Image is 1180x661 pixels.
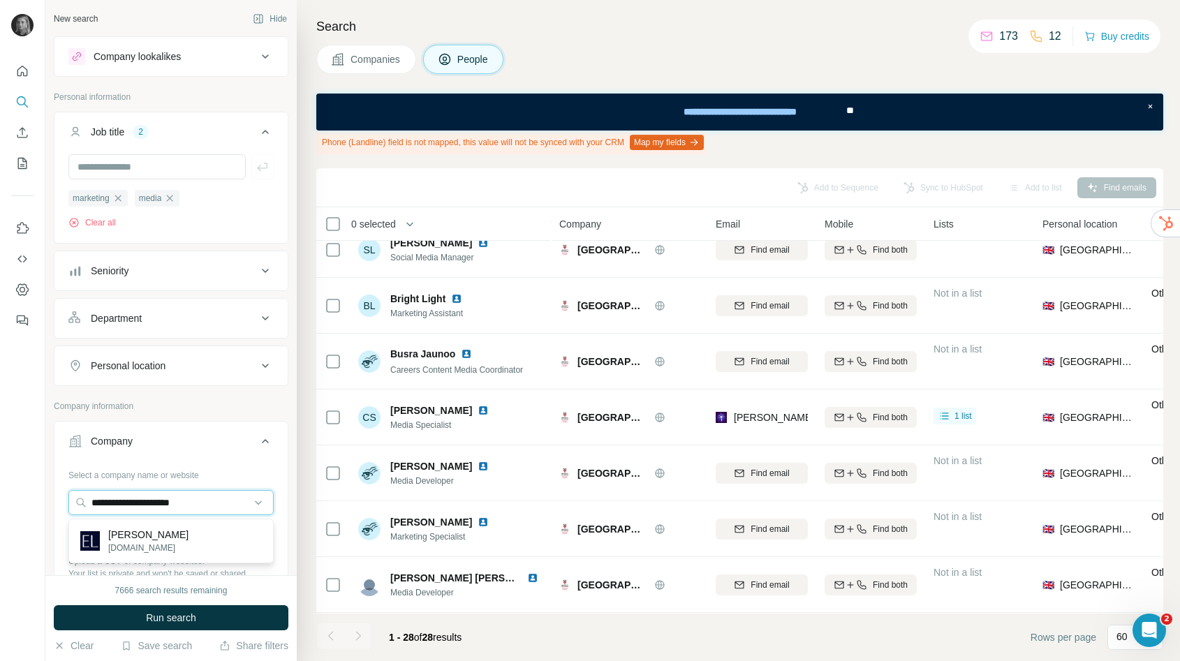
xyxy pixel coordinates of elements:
[559,217,601,231] span: Company
[527,572,538,584] img: LinkedIn logo
[934,511,982,522] span: Not in a list
[316,17,1163,36] h4: Search
[934,217,954,231] span: Lists
[390,586,544,599] span: Media Developer
[1161,614,1172,625] span: 2
[390,307,468,320] span: Marketing Assistant
[1084,27,1149,46] button: Buy credits
[1060,466,1135,480] span: [GEOGRAPHIC_DATA]
[559,523,570,535] img: Logo of University of London
[559,579,570,591] img: Logo of University of London
[577,578,647,592] span: [GEOGRAPHIC_DATA]
[873,523,908,535] span: Find both
[91,125,124,139] div: Job title
[873,299,908,312] span: Find both
[68,567,274,580] p: Your list is private and won't be saved or shared.
[54,13,98,25] div: New search
[414,632,422,643] span: of
[559,244,570,255] img: Logo of University of London
[954,410,972,422] span: 1 list
[1042,410,1054,424] span: 🇬🇧
[358,350,381,373] img: Avatar
[873,411,908,424] span: Find both
[1060,410,1135,424] span: [GEOGRAPHIC_DATA]
[316,131,707,154] div: Phone (Landline) field is not mapped, this value will not be synced with your CRM
[873,244,908,256] span: Find both
[390,365,523,375] span: Careers Content Media Coordinator
[1151,399,1176,410] span: Other
[390,403,472,417] span: [PERSON_NAME]
[825,519,917,540] button: Find both
[1151,288,1176,299] span: Other
[68,216,116,229] button: Clear all
[451,293,462,304] img: LinkedIn logo
[577,466,647,480] span: [GEOGRAPHIC_DATA]
[390,236,472,250] span: [PERSON_NAME]
[559,356,570,367] img: Logo of University of London
[1042,355,1054,369] span: 🇬🇧
[121,639,192,653] button: Save search
[1042,578,1054,592] span: 🇬🇧
[219,639,288,653] button: Share filters
[1042,522,1054,536] span: 🇬🇧
[1151,343,1176,355] span: Other
[1133,614,1166,647] iframe: Intercom live chat
[1042,217,1117,231] span: Personal location
[358,518,381,540] img: Avatar
[108,542,189,554] p: [DOMAIN_NAME]
[80,531,100,551] img: Estée Lauder
[577,355,647,369] span: [GEOGRAPHIC_DATA]
[11,89,34,114] button: Search
[11,120,34,145] button: Enrich CSV
[873,579,908,591] span: Find both
[751,467,789,480] span: Find email
[54,424,288,463] button: Company
[559,412,570,423] img: Logo of University of London
[825,239,917,260] button: Find both
[358,239,381,261] div: SL
[1060,355,1135,369] span: [GEOGRAPHIC_DATA]
[73,192,110,205] span: marketing
[716,463,808,484] button: Find email
[1049,28,1061,45] p: 12
[716,295,808,316] button: Find email
[461,348,472,359] img: LinkedIn logo
[390,347,455,361] span: Busra Jaunoo
[1060,243,1135,257] span: [GEOGRAPHIC_DATA]
[478,517,489,528] img: LinkedIn logo
[716,519,808,540] button: Find email
[390,572,557,584] span: [PERSON_NAME] [PERSON_NAME]
[316,94,1163,131] iframe: Banner
[358,574,381,596] img: Avatar
[115,584,228,597] div: 7666 search results remaining
[716,239,808,260] button: Find email
[94,50,181,64] div: Company lookalikes
[751,299,789,312] span: Find email
[54,302,288,335] button: Department
[751,579,789,591] span: Find email
[54,254,288,288] button: Seniority
[716,410,727,424] img: provider leadmagic logo
[751,523,789,535] span: Find email
[1031,630,1096,644] span: Rows per page
[999,28,1018,45] p: 173
[1060,299,1135,313] span: [GEOGRAPHIC_DATA]
[243,8,297,29] button: Hide
[389,632,462,643] span: results
[11,246,34,272] button: Use Surfe API
[108,528,189,542] p: [PERSON_NAME]
[91,434,133,448] div: Company
[390,419,494,431] span: Media Specialist
[716,574,808,595] button: Find email
[351,52,401,66] span: Companies
[577,410,647,424] span: [GEOGRAPHIC_DATA]
[146,611,196,625] span: Run search
[478,461,489,472] img: LinkedIn logo
[751,355,789,368] span: Find email
[358,406,381,429] div: CS
[873,355,908,368] span: Find both
[934,288,982,299] span: Not in a list
[54,91,288,103] p: Personal information
[825,295,917,316] button: Find both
